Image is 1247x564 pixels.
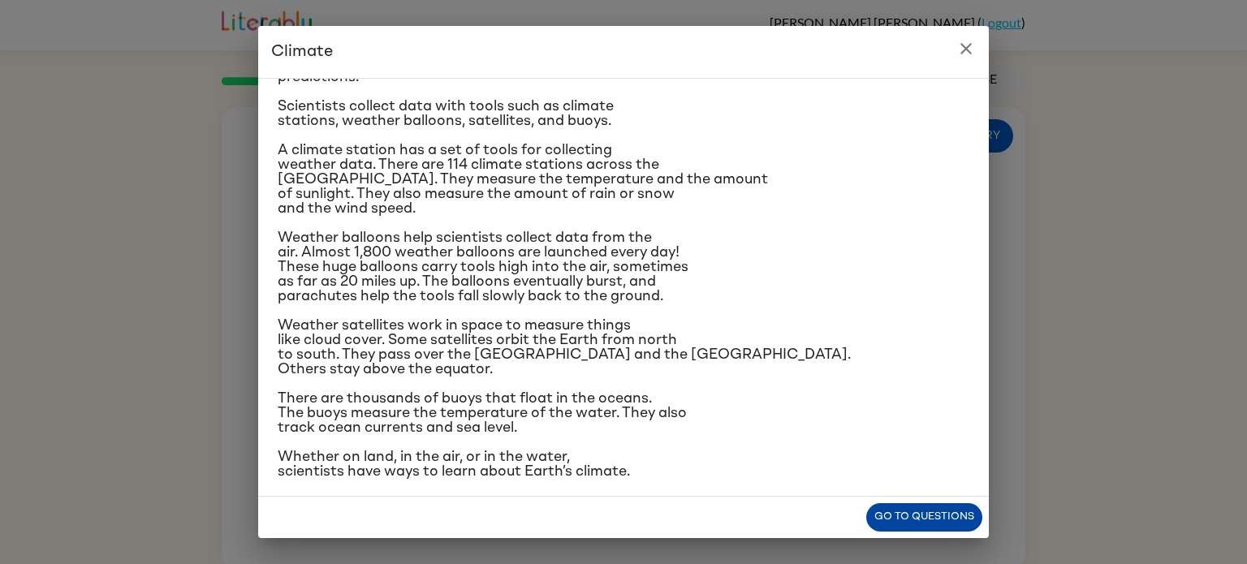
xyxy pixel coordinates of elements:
[950,32,982,65] button: close
[866,503,982,532] button: Go to questions
[278,143,768,216] span: A climate station has a set of tools for collecting weather data. There are 114 climate stations ...
[278,318,851,377] span: Weather satellites work in space to measure things like cloud cover. Some satellites orbit the Ea...
[278,450,630,479] span: Whether on land, in the air, or in the water, scientists have ways to learn about Earth’s climate.
[278,230,688,304] span: Weather balloons help scientists collect data from the air. Almost 1,800 weather balloons are lau...
[278,391,687,435] span: There are thousands of buoys that float in the oceans. The buoys measure the temperature of the w...
[278,99,614,128] span: Scientists collect data with tools such as climate stations, weather balloons, satellites, and bu...
[258,26,989,78] h2: Climate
